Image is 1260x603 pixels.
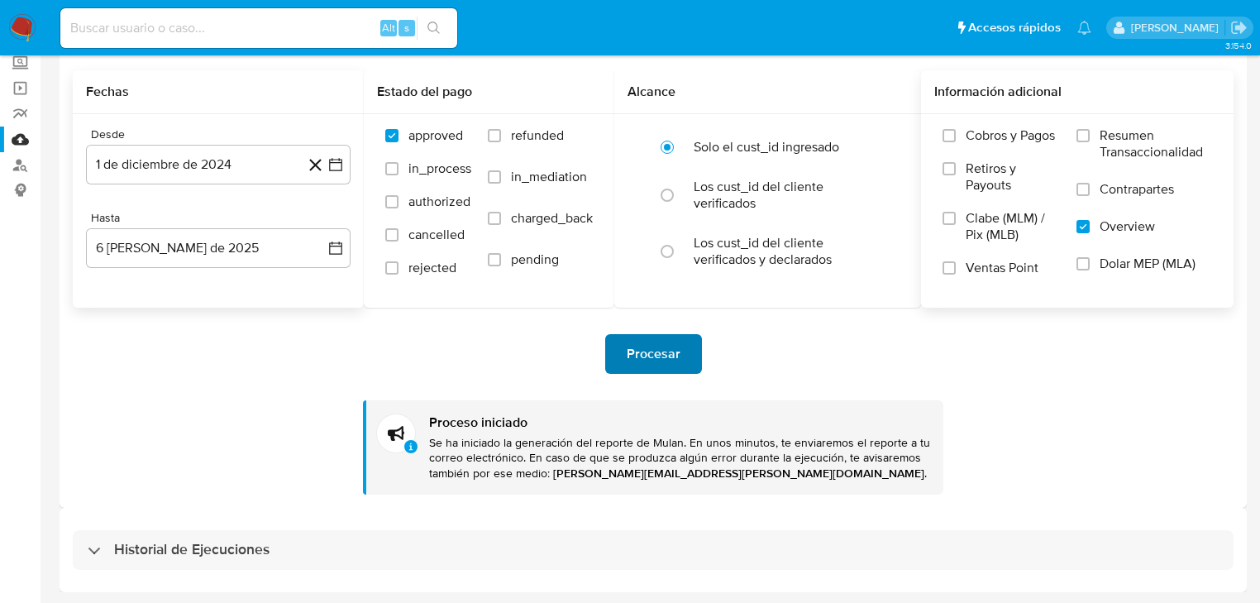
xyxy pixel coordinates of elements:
[1225,39,1252,52] span: 3.154.0
[1131,20,1224,36] p: erika.juarez@mercadolibre.com.mx
[1077,21,1091,35] a: Notificaciones
[417,17,451,40] button: search-icon
[404,20,409,36] span: s
[382,20,395,36] span: Alt
[1230,19,1248,36] a: Salir
[968,19,1061,36] span: Accesos rápidos
[60,17,457,39] input: Buscar usuario o caso...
